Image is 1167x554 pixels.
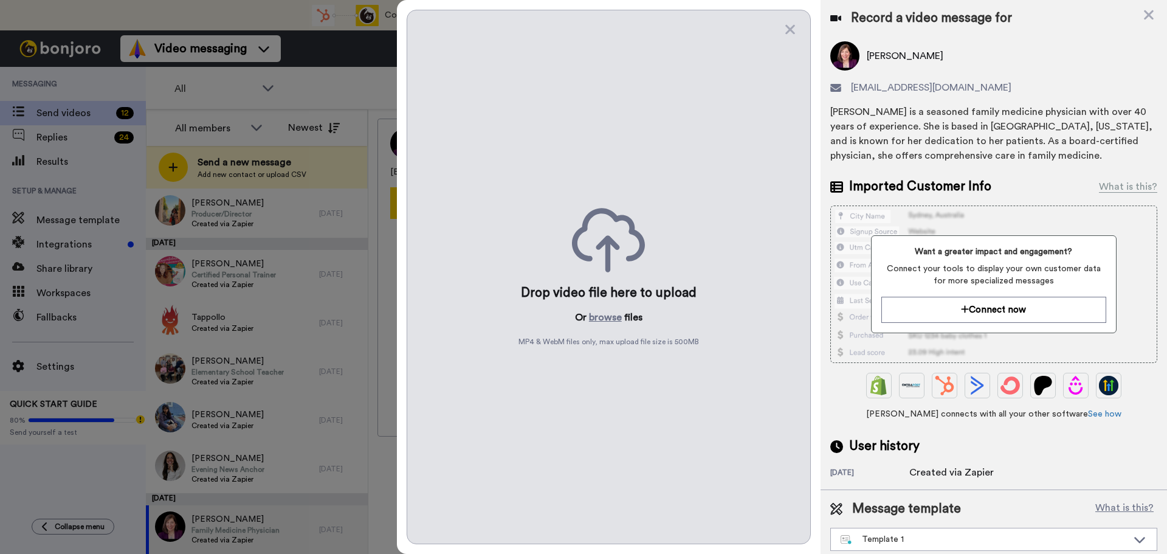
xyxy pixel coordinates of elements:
[521,285,697,302] div: Drop video file here to upload
[1099,179,1157,194] div: What is this?
[589,310,622,325] button: browse
[849,178,991,196] span: Imported Customer Info
[575,310,642,325] p: Or files
[849,437,920,455] span: User history
[1088,410,1121,418] a: See how
[881,297,1106,323] button: Connect now
[830,105,1157,163] div: [PERSON_NAME] is a seasoned family medicine physician with over 40 years of experience. She is ba...
[841,533,1127,545] div: Template 1
[935,376,954,395] img: Hubspot
[968,376,987,395] img: ActiveCampaign
[1033,376,1053,395] img: Patreon
[518,337,699,347] span: MP4 & WebM files only, max upload file size is 500 MB
[852,500,961,518] span: Message template
[881,263,1106,287] span: Connect your tools to display your own customer data for more specialized messages
[830,408,1157,420] span: [PERSON_NAME] connects with all your other software
[841,535,852,545] img: nextgen-template.svg
[830,468,909,480] div: [DATE]
[881,246,1106,258] span: Want a greater impact and engagement?
[1066,376,1086,395] img: Drip
[1000,376,1020,395] img: ConvertKit
[902,376,921,395] img: Ontraport
[1092,500,1157,518] button: What is this?
[1099,376,1118,395] img: GoHighLevel
[869,376,889,395] img: Shopify
[909,465,994,480] div: Created via Zapier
